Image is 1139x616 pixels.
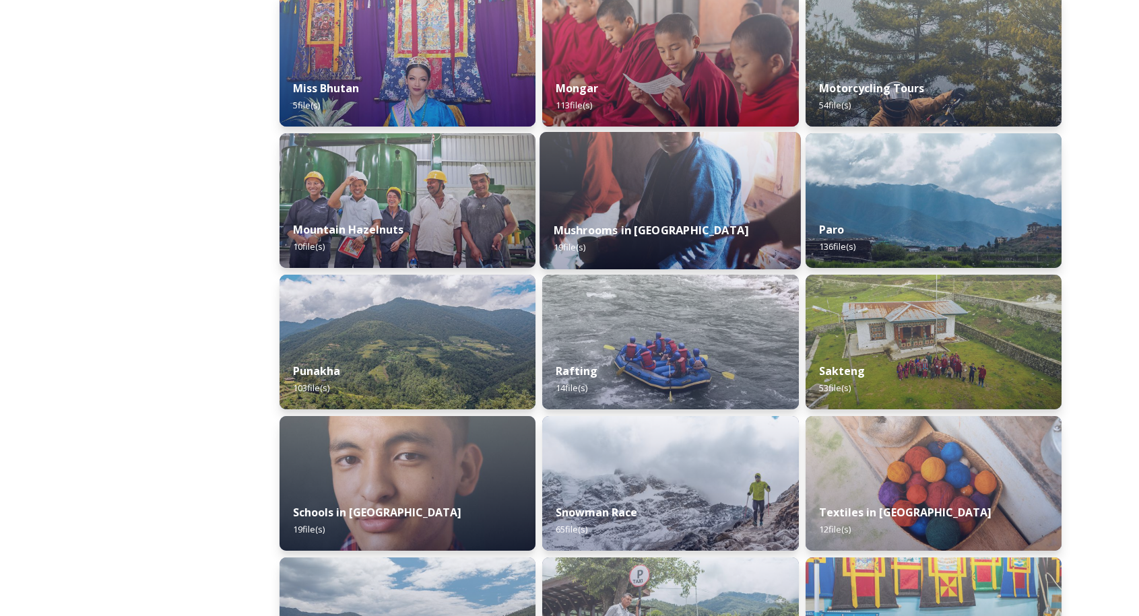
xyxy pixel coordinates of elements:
[556,81,598,96] strong: Mongar
[293,505,461,520] strong: Schools in [GEOGRAPHIC_DATA]
[556,364,597,378] strong: Rafting
[556,99,592,111] span: 113 file(s)
[819,523,851,535] span: 12 file(s)
[542,275,798,409] img: f73f969a-3aba-4d6d-a863-38e7472ec6b1.JPG
[819,505,991,520] strong: Textiles in [GEOGRAPHIC_DATA]
[542,416,798,551] img: Snowman%2520Race41.jpg
[293,240,325,252] span: 10 file(s)
[293,222,403,237] strong: Mountain Hazelnuts
[819,382,851,394] span: 53 file(s)
[280,275,535,409] img: 2022-10-01%252012.59.42.jpg
[293,382,329,394] span: 103 file(s)
[540,132,802,269] img: _SCH7798.jpg
[280,416,535,551] img: _SCH2151_FINAL_RGB.jpg
[806,275,1062,409] img: Sakteng%2520070723%2520by%2520Nantawat-5.jpg
[556,523,587,535] span: 65 file(s)
[293,81,359,96] strong: Miss Bhutan
[556,505,637,520] strong: Snowman Race
[280,133,535,268] img: WattBryan-20170720-0740-P50.jpg
[293,523,325,535] span: 19 file(s)
[819,222,844,237] strong: Paro
[819,81,924,96] strong: Motorcycling Tours
[819,364,865,378] strong: Sakteng
[806,133,1062,268] img: Paro%2520050723%2520by%2520Amp%2520Sripimanwat-20.jpg
[293,99,320,111] span: 5 file(s)
[806,416,1062,551] img: _SCH9806.jpg
[554,241,586,253] span: 19 file(s)
[293,364,340,378] strong: Punakha
[554,223,749,238] strong: Mushrooms in [GEOGRAPHIC_DATA]
[819,240,855,252] span: 136 file(s)
[556,382,587,394] span: 14 file(s)
[819,99,851,111] span: 54 file(s)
